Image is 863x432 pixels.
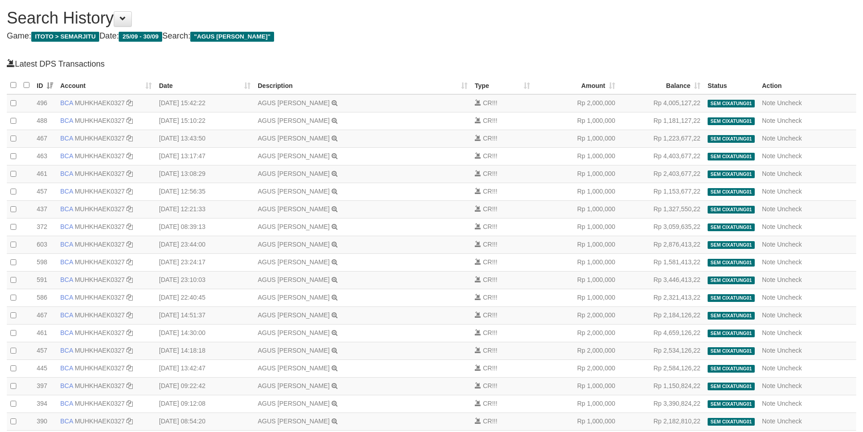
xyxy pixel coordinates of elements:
[258,400,330,407] a: AGUS [PERSON_NAME]
[258,329,330,336] a: AGUS [PERSON_NAME]
[155,218,254,236] td: [DATE] 08:39:13
[619,378,704,395] td: Rp 1,150,824,22
[777,152,801,160] a: Uncheck
[483,170,492,177] span: CR
[777,276,801,283] a: Uncheck
[471,112,534,130] td: !!!
[75,223,125,230] a: MUHKHAEK0327
[777,364,801,372] a: Uncheck
[60,417,73,425] span: BCA
[534,148,619,165] td: Rp 1,000,000
[762,417,776,425] a: Note
[534,201,619,218] td: Rp 1,000,000
[60,258,73,266] span: BCA
[471,201,534,218] td: !!!
[155,289,254,307] td: [DATE] 22:40:45
[471,272,534,289] td: !!!
[60,170,73,177] span: BCA
[75,347,125,354] a: MUHKHAEK0327
[155,165,254,183] td: [DATE] 13:08:29
[534,307,619,325] td: Rp 2,000,000
[704,77,758,94] th: Status
[126,364,133,372] a: Copy MUHKHAEK0327 to clipboard
[619,112,704,130] td: Rp 1,181,127,22
[619,360,704,378] td: Rp 2,584,126,22
[60,382,73,389] span: BCA
[75,294,125,301] a: MUHKHAEK0327
[471,148,534,165] td: !!!
[483,382,492,389] span: CR
[33,289,57,307] td: 586
[126,170,133,177] a: Copy MUHKHAEK0327 to clipboard
[155,342,254,360] td: [DATE] 14:18:18
[75,329,125,336] a: MUHKHAEK0327
[155,254,254,272] td: [DATE] 23:24:17
[75,152,125,160] a: MUHKHAEK0327
[258,311,330,319] a: AGUS [PERSON_NAME]
[31,32,99,42] span: ITOTO > SEMARJITU
[762,276,776,283] a: Note
[619,272,704,289] td: Rp 3,446,413,22
[777,382,801,389] a: Uncheck
[75,417,125,425] a: MUHKHAEK0327
[60,364,73,372] span: BCA
[534,165,619,183] td: Rp 1,000,000
[7,9,856,27] h1: Search History
[708,365,755,373] span: SEM CIXATUNG01
[619,218,704,236] td: Rp 3,059,635,22
[75,364,125,372] a: MUHKHAEK0327
[762,241,776,248] a: Note
[708,347,755,355] span: SEM CIXATUNG01
[483,205,492,213] span: CR
[75,311,125,319] a: MUHKHAEK0327
[155,77,254,94] th: Date: activate to sort column ascending
[471,218,534,236] td: !!!
[534,254,619,272] td: Rp 1,000,000
[75,241,125,248] a: MUHKHAEK0327
[534,413,619,431] td: Rp 1,000,000
[155,236,254,254] td: [DATE] 23:44:00
[534,378,619,395] td: Rp 1,000,000
[777,135,801,142] a: Uncheck
[483,364,492,372] span: CR
[534,94,619,112] td: Rp 2,000,000
[258,276,330,283] a: AGUS [PERSON_NAME]
[126,417,133,425] a: Copy MUHKHAEK0327 to clipboard
[60,205,73,213] span: BCA
[33,148,57,165] td: 463
[534,130,619,148] td: Rp 1,000,000
[534,218,619,236] td: Rp 1,000,000
[60,400,73,407] span: BCA
[708,153,755,160] span: SEM CIXATUNG01
[708,188,755,196] span: SEM CIXATUNG01
[60,294,73,301] span: BCA
[258,205,330,213] a: AGUS [PERSON_NAME]
[708,330,755,337] span: SEM CIXATUNG01
[471,342,534,360] td: !!!
[126,382,133,389] a: Copy MUHKHAEK0327 to clipboard
[777,99,801,107] a: Uncheck
[190,32,274,42] span: "AGUS [PERSON_NAME]"
[762,188,776,195] a: Note
[708,100,755,107] span: SEM CIXATUNG01
[258,223,330,230] a: AGUS [PERSON_NAME]
[119,32,162,42] span: 25/09 - 30/09
[60,241,73,248] span: BCA
[471,325,534,342] td: !!!
[258,170,330,177] a: AGUS [PERSON_NAME]
[126,152,133,160] a: Copy MUHKHAEK0327 to clipboard
[471,236,534,254] td: !!!
[534,395,619,413] td: Rp 1,000,000
[777,400,801,407] a: Uncheck
[33,112,57,130] td: 488
[708,135,755,143] span: SEM CIXATUNG01
[258,241,330,248] a: AGUS [PERSON_NAME]
[777,417,801,425] a: Uncheck
[619,130,704,148] td: Rp 1,223,677,22
[258,294,330,301] a: AGUS [PERSON_NAME]
[258,382,330,389] a: AGUS [PERSON_NAME]
[258,117,330,124] a: AGUS [PERSON_NAME]
[483,294,492,301] span: CR
[60,329,73,336] span: BCA
[155,360,254,378] td: [DATE] 13:42:47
